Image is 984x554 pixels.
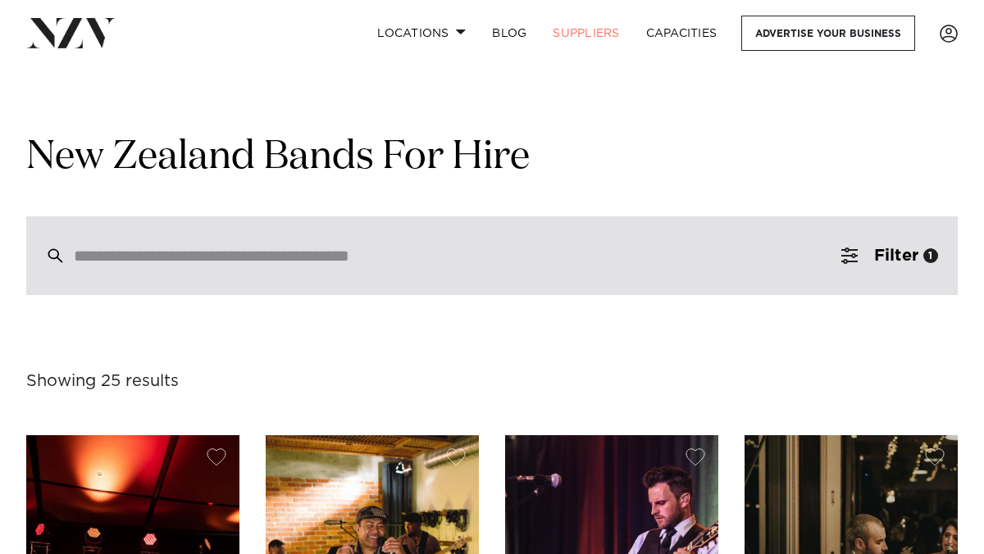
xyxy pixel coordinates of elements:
[822,216,958,295] button: Filter1
[26,18,116,48] img: nzv-logo.png
[633,16,731,51] a: Capacities
[26,369,179,394] div: Showing 25 results
[479,16,540,51] a: BLOG
[26,132,958,184] h1: New Zealand Bands For Hire
[364,16,479,51] a: Locations
[874,247,918,264] span: Filter
[741,16,915,51] a: Advertise your business
[923,248,938,263] div: 1
[540,16,632,51] a: SUPPLIERS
